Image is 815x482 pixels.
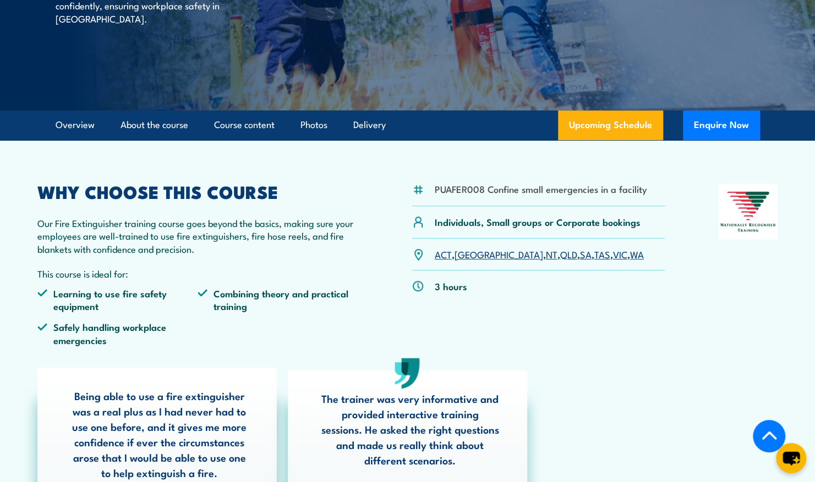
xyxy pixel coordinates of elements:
button: Enquire Now [683,110,760,140]
p: The trainer was very informative and provided interactive training sessions. He asked the right q... [320,391,500,468]
p: Our Fire Extinguisher training course goes beyond the basics, making sure your employees are well... [37,217,359,255]
li: Combining theory and practical training [198,287,358,313]
a: QLD [560,247,577,261]
button: chat-button [776,443,806,473]
a: VIC [613,247,627,261]
a: Overview [56,110,95,140]
p: Being able to use a fire extinguisher was a real plus as I had never had to use one before, and i... [70,388,249,480]
a: ACT [435,247,452,261]
a: Delivery [353,110,386,140]
p: , , , , , , , [435,248,644,261]
a: TAS [594,247,610,261]
li: Safely handling workplace emergencies [37,320,198,346]
a: Photos [300,110,327,140]
a: Course content [214,110,275,140]
p: Individuals, Small groups or Corporate bookings [435,215,641,228]
a: About the course [121,110,188,140]
a: NT [546,247,557,261]
a: Upcoming Schedule [558,110,663,140]
img: Nationally Recognised Training logo. [719,184,778,240]
a: [GEOGRAPHIC_DATA] [455,247,543,261]
a: WA [630,247,644,261]
li: Learning to use fire safety equipment [37,287,198,313]
p: 3 hours [435,280,467,292]
h2: WHY CHOOSE THIS COURSE [37,184,359,199]
p: This course is ideal for: [37,267,359,280]
a: SA [580,247,592,261]
li: PUAFER008 Confine small emergencies in a facility [435,182,647,195]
